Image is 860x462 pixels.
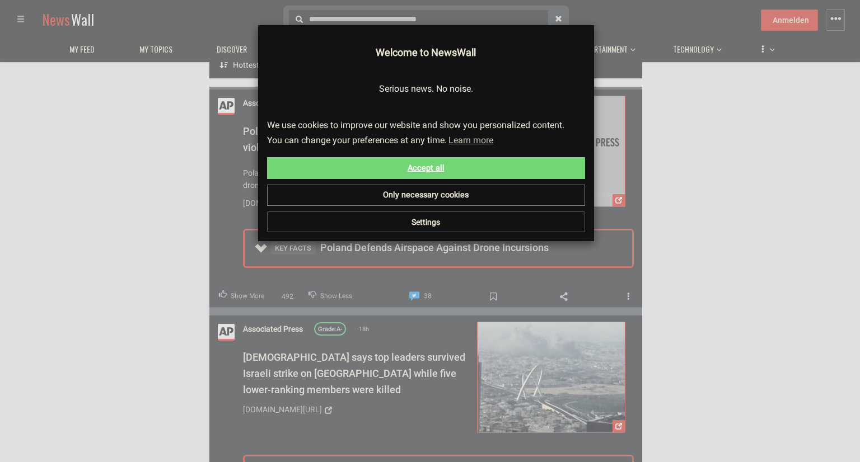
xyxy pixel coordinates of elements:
[267,211,585,233] button: Settings
[267,119,585,206] div: cookieconsent
[267,45,585,60] h4: Welcome to NewsWall
[267,119,576,149] span: We use cookies to improve our website and show you personalized content. You can change your pref...
[267,185,585,206] a: deny cookies
[447,132,495,149] a: learn more about cookies
[267,83,585,96] p: Serious news. No noise.
[267,157,585,180] a: allow cookies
